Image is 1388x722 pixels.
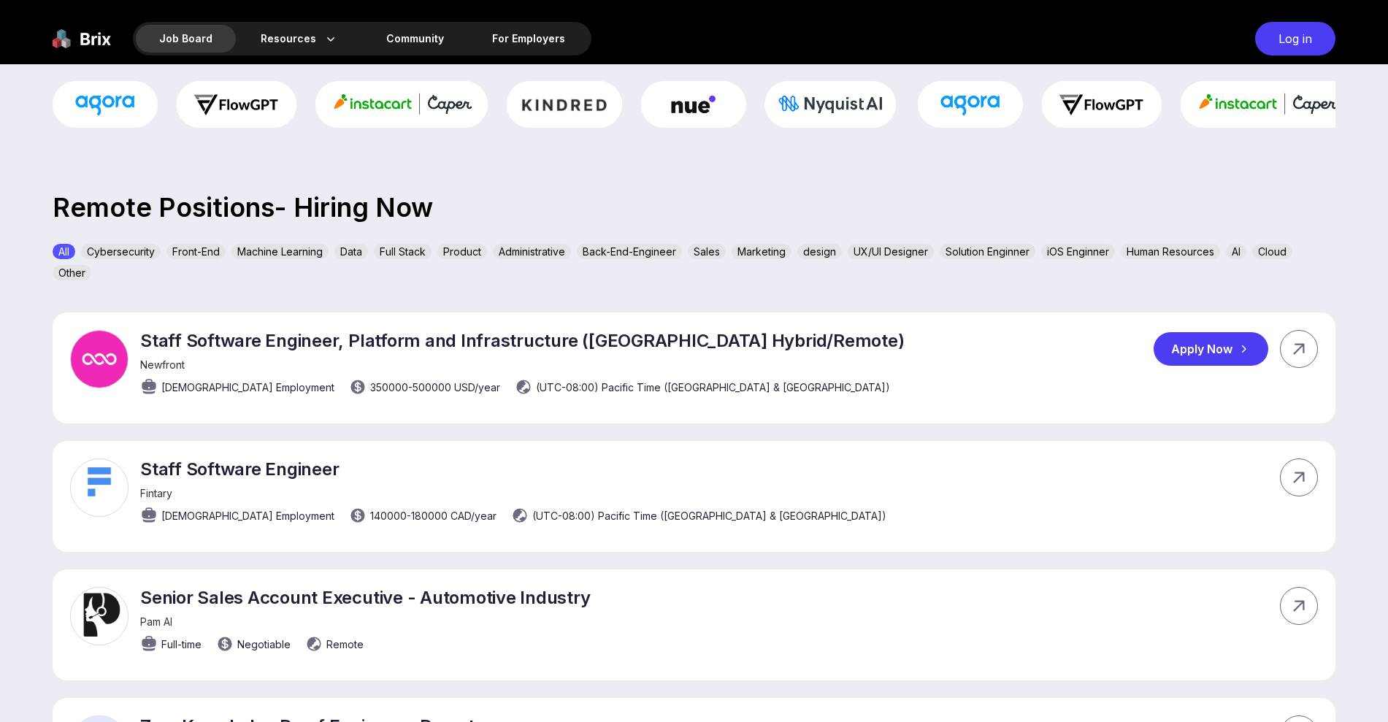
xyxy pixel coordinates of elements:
span: (UTC-08:00) Pacific Time ([GEOGRAPHIC_DATA] & [GEOGRAPHIC_DATA]) [532,508,886,523]
div: design [797,244,842,259]
span: (UTC-08:00) Pacific Time ([GEOGRAPHIC_DATA] & [GEOGRAPHIC_DATA]) [536,380,890,395]
span: Full-time [161,637,202,652]
a: Community [363,25,467,53]
div: Resources [237,25,361,53]
div: AI [1226,244,1246,259]
a: Apply Now [1154,332,1280,366]
div: Machine Learning [231,244,329,259]
span: Pam AI [140,615,172,628]
div: Human Resources [1121,244,1220,259]
div: Apply Now [1154,332,1268,366]
span: [DEMOGRAPHIC_DATA] Employment [161,380,334,395]
p: Staff Software Engineer, Platform and Infrastructure ([GEOGRAPHIC_DATA] Hybrid/Remote) [140,330,904,351]
span: Fintary [140,487,172,499]
span: Negotiable [237,637,291,652]
div: Marketing [732,244,791,259]
div: Full Stack [374,244,432,259]
a: Log in [1248,22,1335,55]
div: iOS Enginner [1041,244,1115,259]
div: Front-End [166,244,226,259]
div: Other [53,265,91,280]
span: [DEMOGRAPHIC_DATA] Employment [161,508,334,523]
div: UX/UI Designer [848,244,934,259]
div: Administrative [493,244,571,259]
div: Log in [1255,22,1335,55]
div: Cloud [1252,244,1292,259]
div: Product [437,244,487,259]
p: Staff Software Engineer [140,458,886,480]
span: 350000 - 500000 USD /year [370,380,500,395]
span: 140000 - 180000 CAD /year [370,508,496,523]
span: Remote [326,637,364,652]
p: Senior Sales Account Executive - Automotive Industry [140,587,591,608]
div: All [53,244,75,259]
a: For Employers [469,25,588,53]
span: Newfront [140,358,185,371]
div: Job Board [136,25,236,53]
div: Cybersecurity [81,244,161,259]
div: Data [334,244,368,259]
div: Back-End-Engineer [577,244,682,259]
div: Solution Enginner [940,244,1035,259]
div: Sales [688,244,726,259]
